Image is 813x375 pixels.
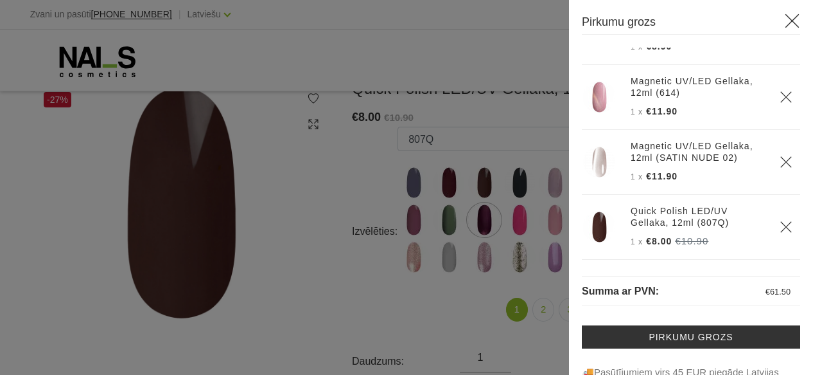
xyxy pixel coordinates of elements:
a: Magnetic UV/LED Gellaka, 12ml (SATIN NUDE 02) [631,140,764,163]
a: Delete [780,156,792,169]
span: Summa ar PVN: [582,286,659,297]
s: €10.90 [675,235,708,246]
span: 61.50 [770,287,791,297]
span: 1 x [631,172,643,181]
span: 1 x [631,107,643,116]
a: Quick Polish LED/UV Gellaka, 12ml (807Q) [631,205,764,228]
span: €11.90 [646,171,677,181]
h3: Pirkumu grozs [582,13,800,35]
a: Delete [780,221,792,233]
a: Delete [780,91,792,104]
a: Pirkumu grozs [582,325,800,349]
span: € [765,287,770,297]
span: €8.00 [646,236,672,246]
a: Magnetic UV/LED Gellaka, 12ml (614) [631,75,764,98]
span: 1 x [631,237,643,246]
span: €11.90 [646,106,677,116]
